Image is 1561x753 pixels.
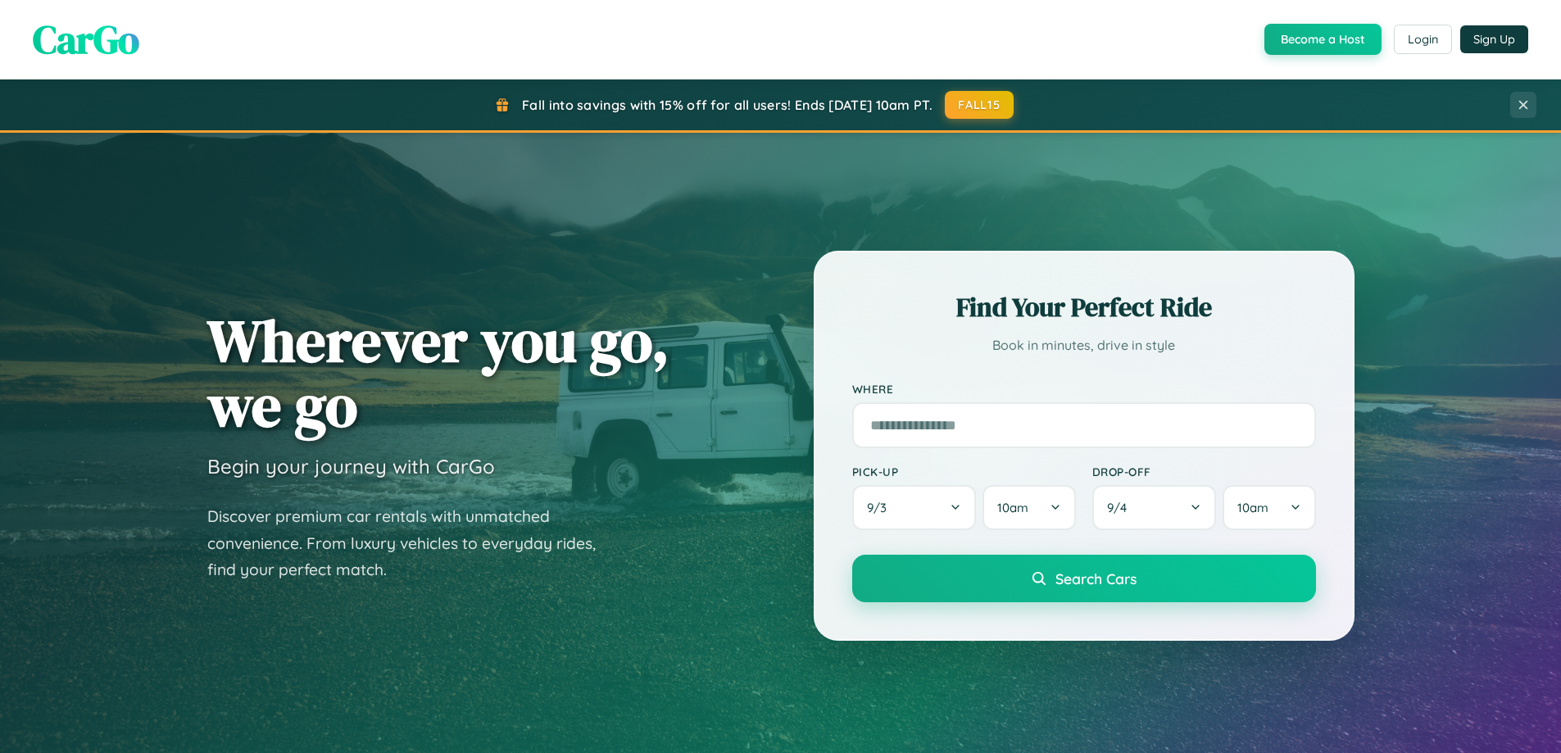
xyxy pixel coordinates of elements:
[1460,25,1528,53] button: Sign Up
[1055,569,1137,587] span: Search Cars
[207,503,617,583] p: Discover premium car rentals with unmatched convenience. From luxury vehicles to everyday rides, ...
[1394,25,1452,54] button: Login
[982,485,1075,530] button: 10am
[207,454,495,479] h3: Begin your journey with CarGo
[945,91,1014,119] button: FALL15
[852,289,1316,325] h2: Find Your Perfect Ride
[1237,500,1268,515] span: 10am
[1092,485,1217,530] button: 9/4
[33,12,139,66] span: CarGo
[1092,465,1316,479] label: Drop-off
[852,485,977,530] button: 9/3
[1264,24,1382,55] button: Become a Host
[852,555,1316,602] button: Search Cars
[1107,500,1135,515] span: 9 / 4
[852,333,1316,357] p: Book in minutes, drive in style
[1223,485,1315,530] button: 10am
[852,382,1316,396] label: Where
[852,465,1076,479] label: Pick-up
[867,500,895,515] span: 9 / 3
[207,308,669,438] h1: Wherever you go, we go
[522,97,933,113] span: Fall into savings with 15% off for all users! Ends [DATE] 10am PT.
[997,500,1028,515] span: 10am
